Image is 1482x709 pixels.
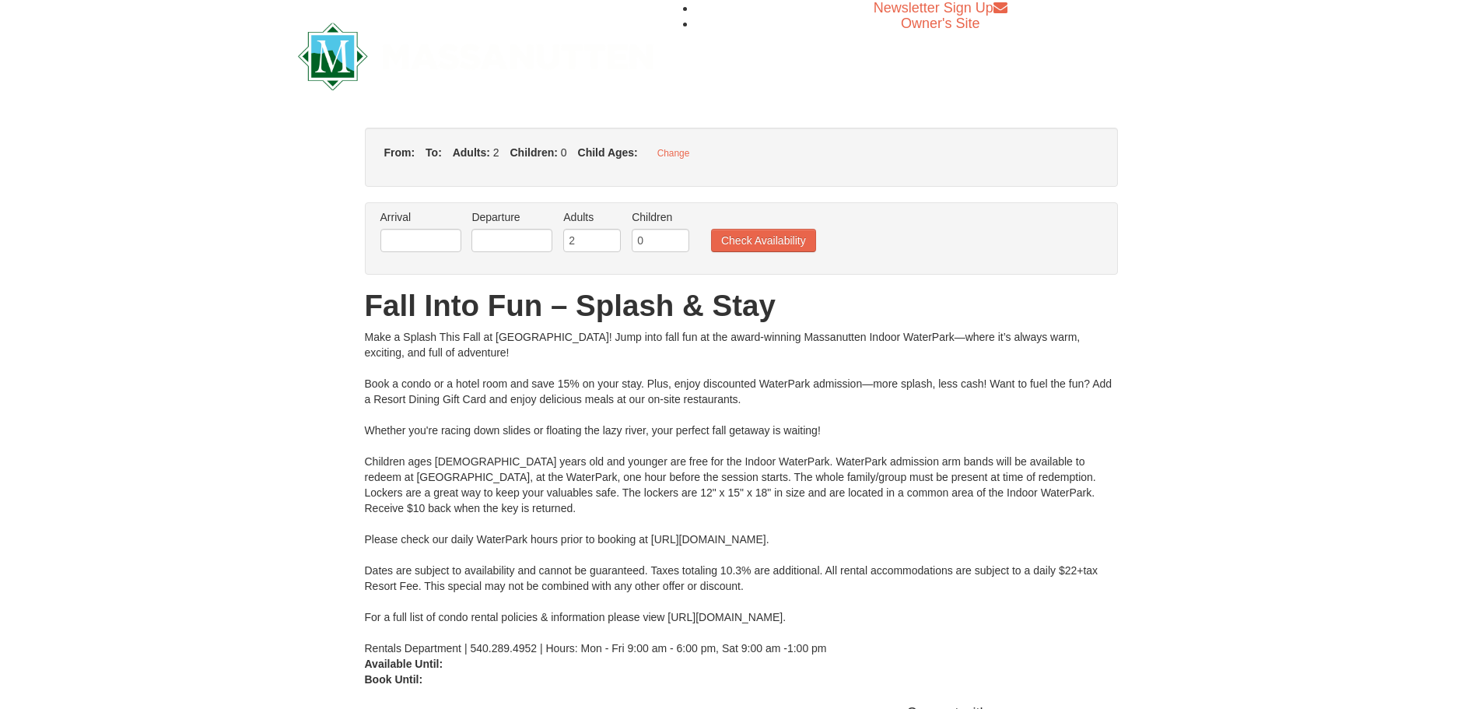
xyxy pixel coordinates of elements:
[298,23,654,90] img: Massanutten Resort Logo
[453,146,490,159] strong: Adults:
[365,290,1118,321] h1: Fall Into Fun – Splash & Stay
[561,146,567,159] span: 0
[426,146,442,159] strong: To:
[384,146,415,159] strong: From:
[578,146,638,159] strong: Child Ages:
[711,229,816,252] button: Check Availability
[901,16,979,31] a: Owner's Site
[649,143,699,163] button: Change
[632,209,689,225] label: Children
[380,209,461,225] label: Arrival
[365,658,443,670] strong: Available Until:
[365,673,423,686] strong: Book Until:
[510,146,557,159] strong: Children:
[563,209,621,225] label: Adults
[298,36,654,72] a: Massanutten Resort
[365,329,1118,656] div: Make a Splash This Fall at [GEOGRAPHIC_DATA]! Jump into fall fun at the award-winning Massanutten...
[471,209,552,225] label: Departure
[493,146,499,159] span: 2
